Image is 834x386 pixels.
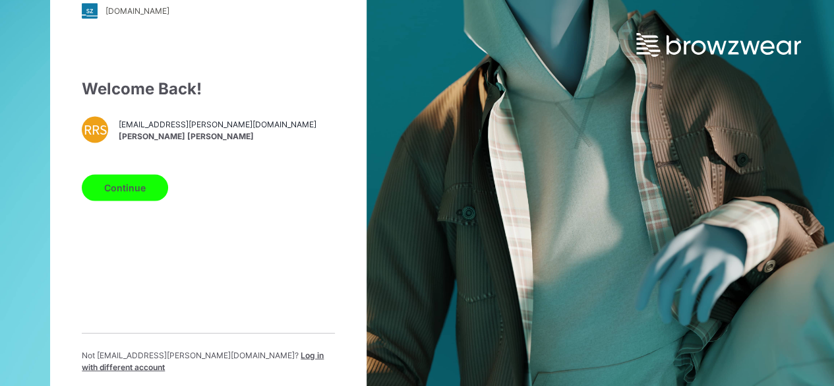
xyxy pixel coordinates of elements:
[82,77,335,100] div: Welcome Back!
[82,3,335,18] a: [DOMAIN_NAME]
[82,3,98,18] img: stylezone-logo.562084cfcfab977791bfbf7441f1a819.svg
[82,174,168,201] button: Continue
[119,131,316,143] span: [PERSON_NAME] [PERSON_NAME]
[82,349,335,373] p: Not [EMAIL_ADDRESS][PERSON_NAME][DOMAIN_NAME] ?
[105,6,169,16] div: [DOMAIN_NAME]
[82,116,108,143] div: RRS
[636,33,801,57] img: browzwear-logo.e42bd6dac1945053ebaf764b6aa21510.svg
[119,119,316,131] span: [EMAIL_ADDRESS][PERSON_NAME][DOMAIN_NAME]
